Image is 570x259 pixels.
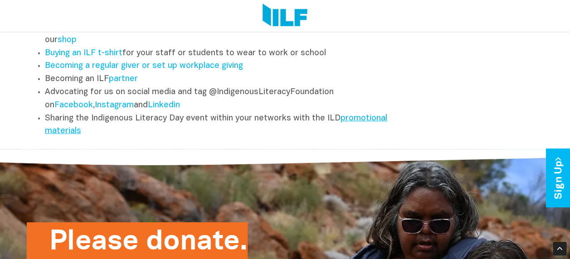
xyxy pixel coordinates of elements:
[45,73,411,86] li: Becoming an ILF
[45,86,411,112] li: Advocating for us on social media and tag @IndigenousLiteracyFoundation on , and
[58,36,77,44] a: shop
[109,75,138,83] a: partner
[45,47,411,60] li: for your staff or students to wear to work or school
[45,112,411,139] li: Sharing the Indigenous Literacy Day event within your networks with the ILD
[263,4,307,28] img: Logo
[45,62,243,70] a: Becoming a regular giver or set up workplace giving
[45,49,122,57] a: Buying an ILF t-shirt
[54,101,93,109] a: Facebook
[148,101,180,109] a: Linkedin
[95,101,134,109] a: Instagram
[45,21,411,47] li: Purchasing ILF‑published books written by remote Community authors and illustrators from our
[553,242,566,255] div: Scroll Back to Top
